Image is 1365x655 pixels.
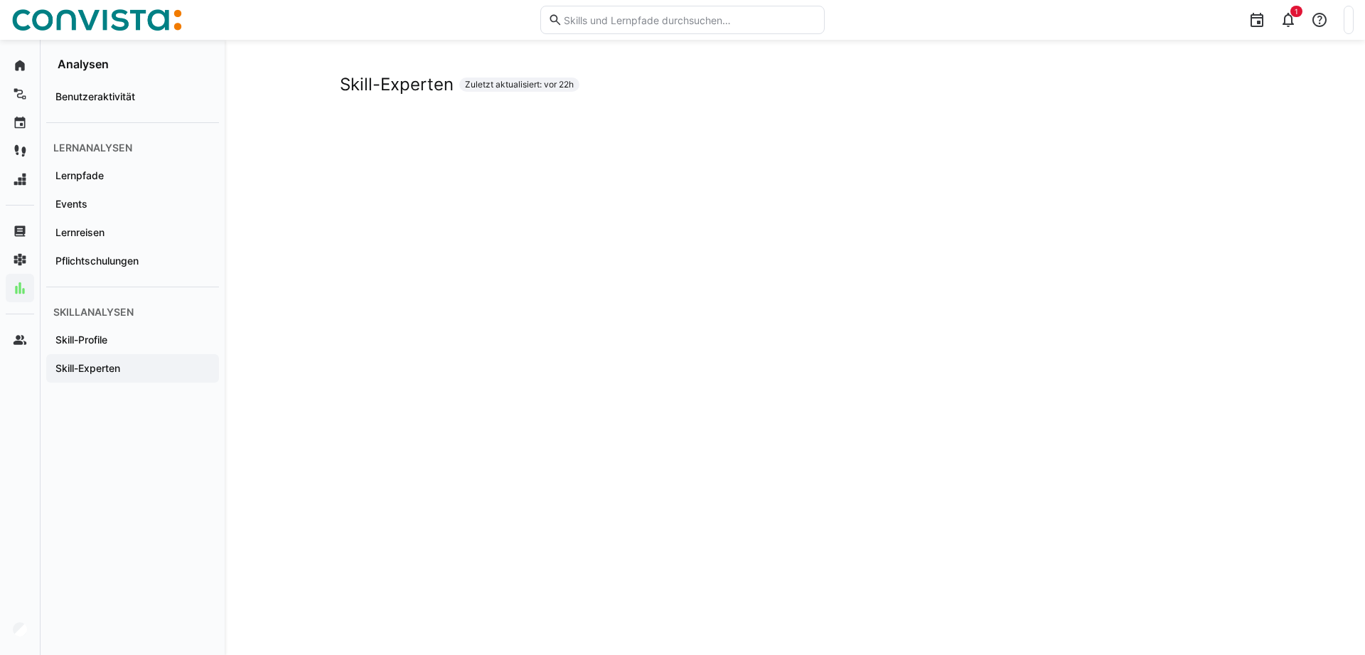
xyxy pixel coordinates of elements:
[562,14,817,26] input: Skills und Lernpfade durchsuchen…
[46,134,219,161] div: Lernanalysen
[46,299,219,326] div: Skillanalysen
[465,79,574,90] span: Zuletzt aktualisiert: vor 22h
[340,74,454,95] h2: Skill-Experten
[1295,7,1298,16] span: 1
